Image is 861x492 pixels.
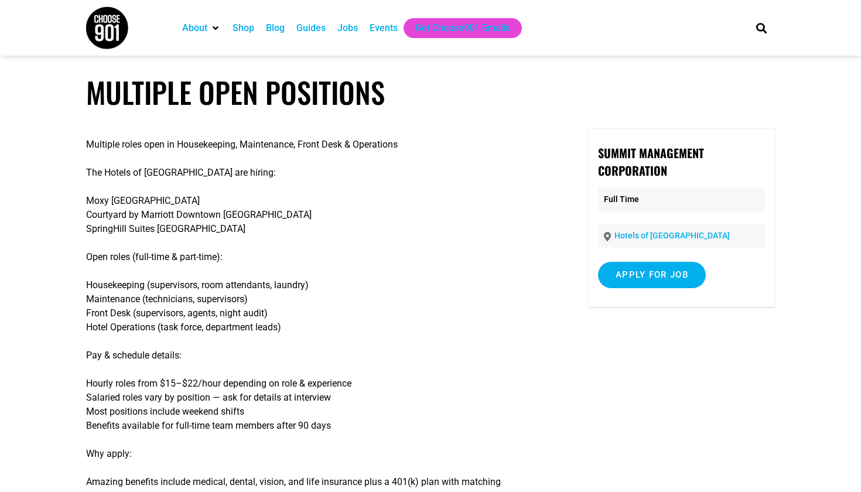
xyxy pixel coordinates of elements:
p: Why apply: [86,447,553,461]
a: Jobs [337,21,358,35]
a: Shop [233,21,254,35]
div: Search [752,18,771,37]
nav: Main nav [176,18,736,38]
strong: Summit Management Corporation [598,144,704,179]
p: Pay & schedule details: [86,348,553,363]
p: Multiple roles open in Housekeeping, Maintenance, Front Desk & Operations [86,138,553,152]
p: Full Time [598,187,765,211]
a: Get Choose901 Emails [415,21,510,35]
h1: Multiple Open Positions [86,75,775,110]
a: Events [370,21,398,35]
a: Hotels of [GEOGRAPHIC_DATA] [614,231,730,240]
p: Hourly roles from $15–$22/hour depending on role & experience Salaried roles vary by position — a... [86,377,553,433]
div: About [176,18,227,38]
input: Apply for job [598,262,706,288]
a: Guides [296,21,326,35]
p: Open roles (full-time & part-time): [86,250,553,264]
p: Housekeeping (supervisors, room attendants, laundry) Maintenance (technicians, supervisors) Front... [86,278,553,334]
p: The Hotels of [GEOGRAPHIC_DATA] are hiring: [86,166,553,180]
p: Moxy [GEOGRAPHIC_DATA] Courtyard by Marriott Downtown [GEOGRAPHIC_DATA] SpringHill Suites [GEOGRA... [86,194,553,236]
a: About [182,21,207,35]
a: Blog [266,21,285,35]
